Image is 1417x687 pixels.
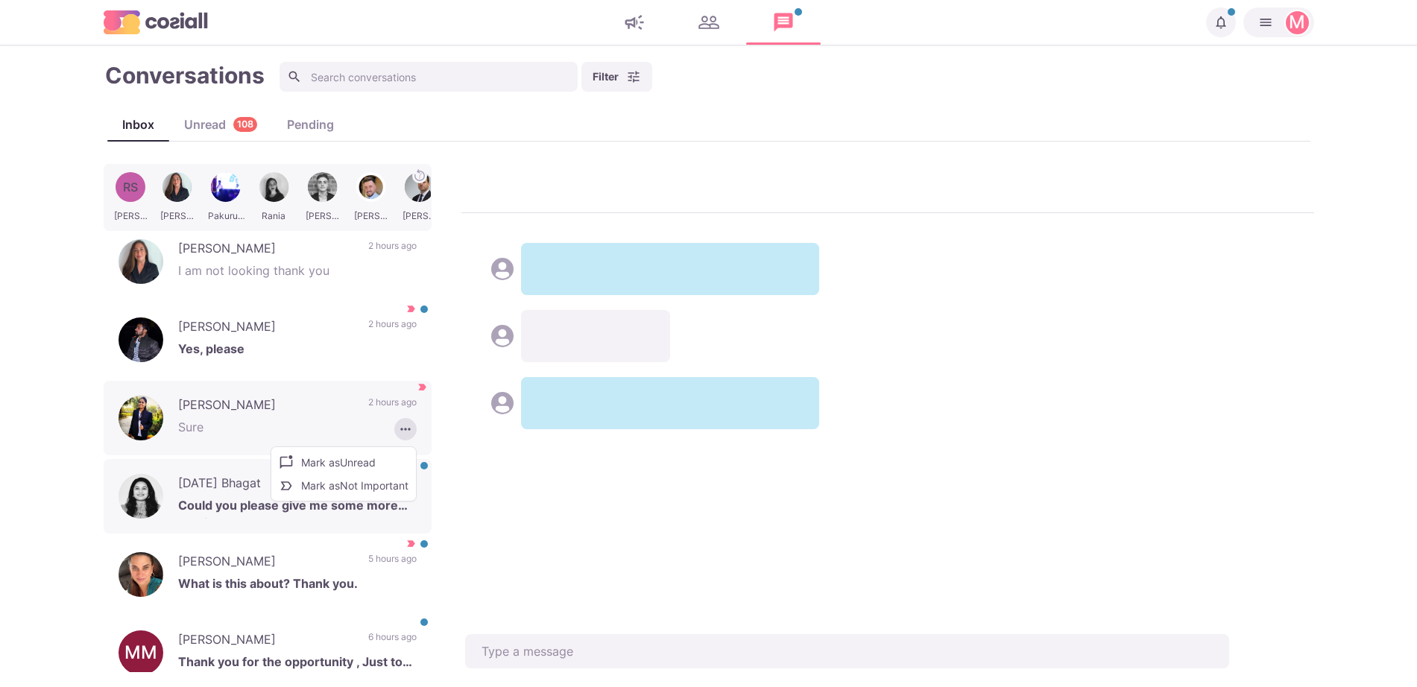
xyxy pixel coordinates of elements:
p: [PERSON_NAME] [178,396,353,418]
img: logo [104,10,208,34]
p: [DATE] Bhagat [178,474,353,496]
button: Martin [1243,7,1314,37]
p: Could you please give me some more details [178,496,417,519]
p: Yes, please [178,340,417,362]
p: 2 hours ago [368,317,417,340]
h1: Conversations [105,62,265,89]
img: Ratnika S. [119,396,163,440]
p: [PERSON_NAME] [178,239,353,262]
input: Search conversations [280,62,578,92]
img: Melissa Campbell [119,239,163,284]
div: Inbox [107,115,169,133]
div: Mohit Manhas [124,644,157,662]
img: Akash Tyagi [119,317,163,362]
p: 108 [237,118,253,132]
p: 5 hours ago [368,552,417,574]
button: Notifications [1206,7,1236,37]
p: What is this about? Thank you. [178,574,417,597]
div: Martin [1289,13,1305,31]
p: 2 hours ago [368,396,417,418]
div: Pending [272,115,349,133]
button: Filter [581,62,652,92]
div: Unread [169,115,272,133]
img: Kim Cruz [119,552,163,597]
p: [PERSON_NAME] [178,552,353,574]
img: Jyeshtha Bhagat [119,474,163,519]
p: [PERSON_NAME] [178,630,353,653]
p: [PERSON_NAME] [178,317,353,340]
p: Sure [178,418,417,440]
p: 2 hours ago [368,239,417,262]
p: 6 hours ago [368,630,417,653]
p: I am not looking thank you [178,262,417,284]
p: Thank you for the opportunity , Just to inform I am working from India - offshore team working fo... [178,653,417,675]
